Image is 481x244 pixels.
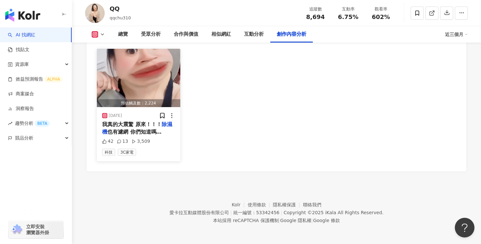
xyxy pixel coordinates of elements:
[169,210,229,215] div: 愛卡拉互動媒體股份有限公司
[97,99,180,107] div: 預估觸及數：2,224
[110,5,131,13] div: QQ
[110,15,131,20] span: qqchu310
[102,129,174,150] span: 也有濾網 你們知道嗎 [DATE]看到脆的文章趕快去看我家
[174,30,198,38] div: 合作與價值
[35,120,50,127] div: BETA
[273,202,303,207] a: 隱私權保護
[102,138,114,145] div: 42
[313,218,340,223] a: Google 條款
[284,210,383,215] div: Copyright © 2025 All Rights Reserved.
[102,149,115,156] span: 科技
[232,202,247,207] a: Kolr
[97,49,180,107] button: 預估觸及數：2,224
[8,91,34,97] a: 商案媒合
[8,76,62,83] a: 效益預測報告ALPHA
[8,121,12,126] span: rise
[233,210,279,215] div: 統一編號：53342456
[8,47,29,53] a: 找貼文
[109,113,122,119] div: [DATE]
[303,202,321,207] a: 聯絡我們
[325,210,336,215] a: iKala
[85,3,105,23] img: KOL Avatar
[118,30,128,38] div: 總覽
[132,138,150,145] div: 3,509
[445,29,468,40] div: 近三個月
[10,224,23,235] img: chrome extension
[338,14,358,20] span: 6.75%
[244,30,264,38] div: 互動分析
[303,6,328,12] div: 追蹤數
[8,105,34,112] a: 洞察報告
[280,218,312,223] a: Google 隱私權
[277,30,306,38] div: 創作內容分析
[230,210,232,215] span: |
[8,32,35,38] a: searchAI 找網紅
[117,138,128,145] div: 13
[102,121,162,127] span: 我真的大震驚 原來！！！
[26,224,49,235] span: 立即安裝 瀏覽器外掛
[141,30,161,38] div: 受眾分析
[455,218,474,237] iframe: Help Scout Beacon - Open
[279,218,280,223] span: |
[118,149,136,156] span: 3C家電
[9,221,63,238] a: chrome extension立即安裝 瀏覽器外掛
[306,13,325,20] span: 8,694
[211,30,231,38] div: 相似網紅
[15,131,33,145] span: 競品分析
[372,14,390,20] span: 602%
[281,210,282,215] span: |
[15,57,29,72] span: 資源庫
[102,121,172,135] mark: 除濕機
[5,9,40,22] img: logo
[15,116,50,131] span: 趨勢分析
[312,218,313,223] span: |
[97,49,180,107] img: post-image
[368,6,393,12] div: 觀看率
[248,202,273,207] a: 使用條款
[213,216,340,224] span: 本站採用 reCAPTCHA 保護機制
[336,6,361,12] div: 互動率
